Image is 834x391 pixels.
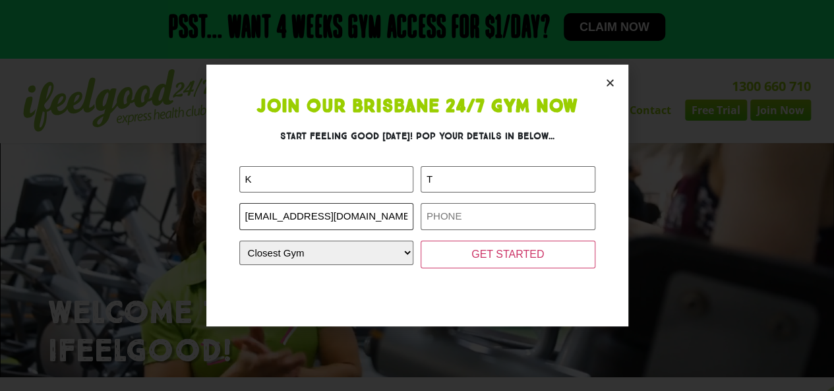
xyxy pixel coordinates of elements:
[421,203,595,230] input: PHONE
[239,129,595,143] h3: Start feeling good [DATE]! Pop your details in below...
[239,203,414,230] input: Email
[605,78,615,88] a: Close
[239,166,414,193] input: FIRST NAME
[239,98,595,116] h1: Join Our Brisbane 24/7 Gym Now
[421,241,595,268] input: GET STARTED
[421,166,595,193] input: LAST NAME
